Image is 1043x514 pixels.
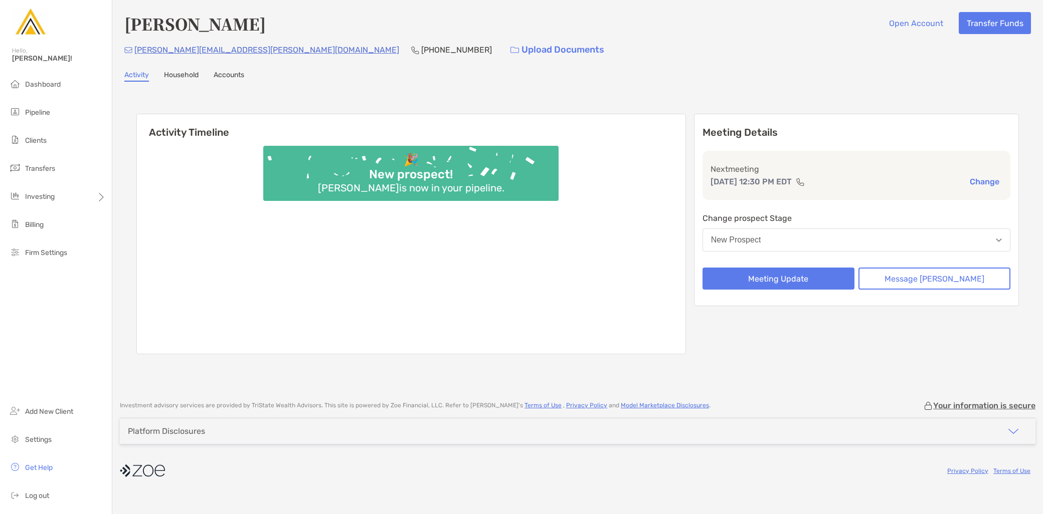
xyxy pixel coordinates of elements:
[314,182,508,194] div: [PERSON_NAME] is now in your pipeline.
[703,228,1010,251] button: New Prospect
[711,235,761,244] div: New Prospect
[9,433,21,445] img: settings icon
[566,402,607,409] a: Privacy Policy
[25,463,53,472] span: Get Help
[1007,425,1019,437] img: icon arrow
[365,167,457,182] div: New prospect!
[124,12,266,35] h4: [PERSON_NAME]
[711,175,792,188] p: [DATE] 12:30 PM EDT
[993,467,1030,474] a: Terms of Use
[9,218,21,230] img: billing icon
[214,71,244,82] a: Accounts
[621,402,709,409] a: Model Marketplace Disclosures
[703,268,854,290] button: Meeting Update
[933,401,1035,410] p: Your information is secure
[25,108,50,117] span: Pipeline
[881,12,951,34] button: Open Account
[9,489,21,501] img: logout icon
[703,212,1010,224] p: Change prospect Stage
[25,220,44,229] span: Billing
[796,178,805,186] img: communication type
[858,268,1010,290] button: Message [PERSON_NAME]
[137,114,685,138] h6: Activity Timeline
[134,44,399,56] p: [PERSON_NAME][EMAIL_ADDRESS][PERSON_NAME][DOMAIN_NAME]
[25,80,61,89] span: Dashboard
[411,46,419,54] img: Phone Icon
[25,407,73,416] span: Add New Client
[120,402,711,409] p: Investment advisory services are provided by TriState Wealth Advisors . This site is powered by Z...
[9,106,21,118] img: pipeline icon
[25,435,52,444] span: Settings
[12,54,106,63] span: [PERSON_NAME]!
[9,134,21,146] img: clients icon
[703,126,1010,139] p: Meeting Details
[120,459,165,482] img: company logo
[9,246,21,258] img: firm-settings icon
[25,491,49,500] span: Log out
[164,71,199,82] a: Household
[421,44,492,56] p: [PHONE_NUMBER]
[12,4,48,40] img: Zoe Logo
[996,238,1002,242] img: Open dropdown arrow
[400,153,423,167] div: 🎉
[25,192,55,201] span: Investing
[124,71,149,82] a: Activity
[128,426,205,436] div: Platform Disclosures
[25,164,55,173] span: Transfers
[510,47,519,54] img: button icon
[9,405,21,417] img: add_new_client icon
[959,12,1031,34] button: Transfer Funds
[525,402,562,409] a: Terms of Use
[504,39,611,61] a: Upload Documents
[9,162,21,174] img: transfers icon
[9,190,21,202] img: investing icon
[124,47,132,53] img: Email Icon
[9,461,21,473] img: get-help icon
[711,163,1002,175] p: Next meeting
[9,78,21,90] img: dashboard icon
[25,248,67,257] span: Firm Settings
[25,136,47,145] span: Clients
[947,467,988,474] a: Privacy Policy
[967,176,1002,187] button: Change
